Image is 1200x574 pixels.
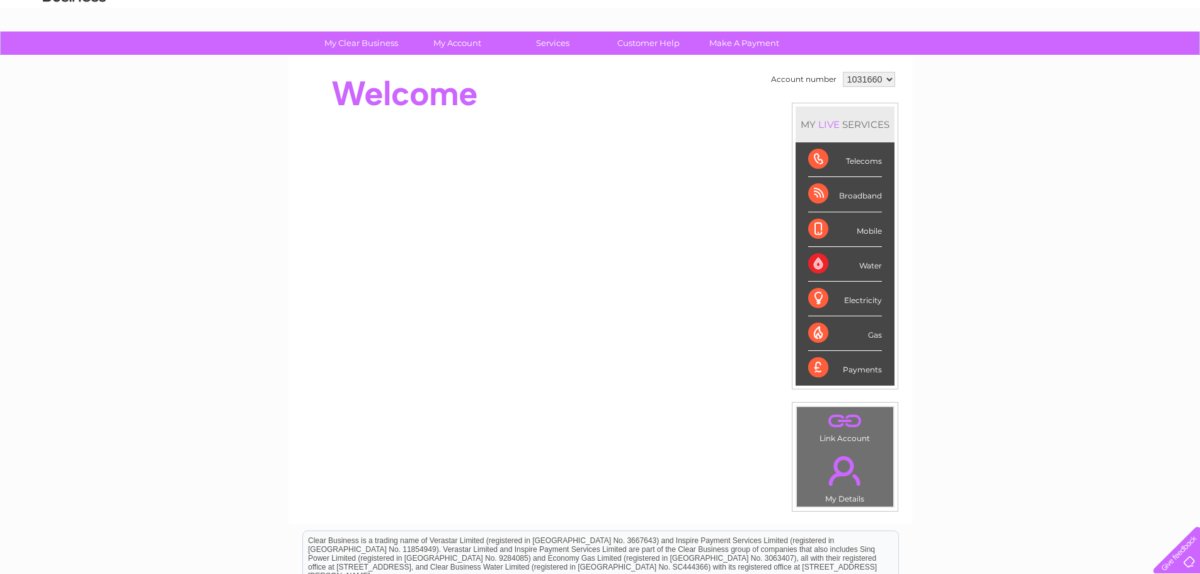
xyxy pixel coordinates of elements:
a: 0333 014 3131 [963,6,1049,22]
a: Blog [1090,54,1109,63]
div: Broadband [808,177,882,212]
a: Log out [1158,54,1188,63]
div: Payments [808,351,882,385]
div: Mobile [808,212,882,247]
td: My Details [796,445,894,507]
div: Gas [808,316,882,351]
img: logo.png [42,33,106,71]
td: Account number [768,69,840,90]
a: Make A Payment [692,32,796,55]
div: Water [808,247,882,282]
a: Water [978,54,1002,63]
a: My Account [405,32,509,55]
a: Contact [1116,54,1147,63]
div: LIVE [816,118,842,130]
a: Customer Help [597,32,700,55]
a: Energy [1010,54,1037,63]
div: Clear Business is a trading name of Verastar Limited (registered in [GEOGRAPHIC_DATA] No. 3667643... [303,7,898,61]
a: . [800,410,890,432]
div: MY SERVICES [796,106,894,142]
a: My Clear Business [309,32,413,55]
div: Telecoms [808,142,882,177]
a: Telecoms [1045,54,1083,63]
div: Electricity [808,282,882,316]
td: Link Account [796,406,894,446]
a: . [800,449,890,493]
a: Services [501,32,605,55]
